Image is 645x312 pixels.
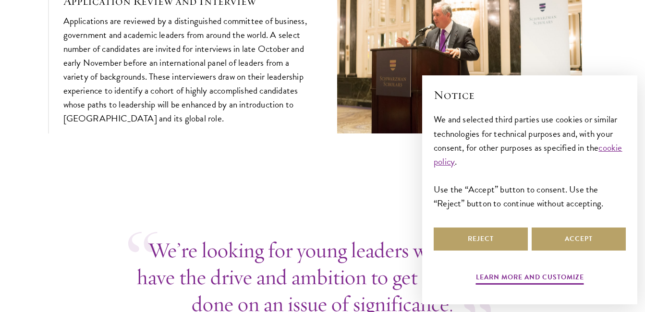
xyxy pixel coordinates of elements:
div: We and selected third parties use cookies or similar technologies for technical purposes and, wit... [434,112,626,210]
button: Accept [532,228,626,251]
h2: Notice [434,87,626,103]
button: Learn more and customize [476,271,584,286]
a: cookie policy [434,141,622,168]
p: Applications are reviewed by a distinguished committee of business, government and academic leade... [63,14,308,126]
button: Reject [434,228,528,251]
